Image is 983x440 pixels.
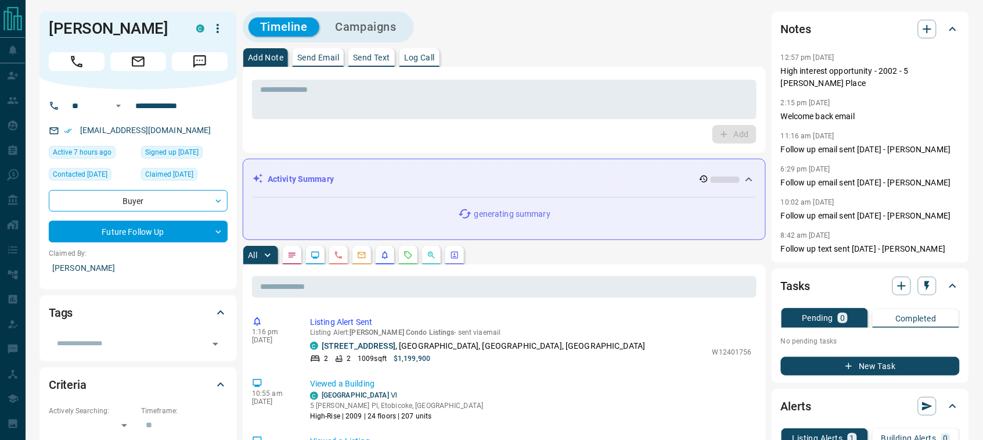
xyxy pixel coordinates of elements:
[781,198,834,206] p: 10:02 am [DATE]
[353,53,390,62] p: Send Text
[404,251,413,260] svg: Requests
[145,169,193,180] span: Claimed [DATE]
[334,251,343,260] svg: Calls
[310,378,752,390] p: Viewed a Building
[781,357,960,375] button: New Task
[380,251,390,260] svg: Listing Alerts
[268,173,334,185] p: Activity Summary
[427,251,436,260] svg: Opportunities
[781,231,830,239] p: 8:42 am [DATE]
[474,208,550,220] p: generating summary
[287,251,297,260] svg: Notes
[49,168,135,184] div: Fri Aug 08 2025
[781,15,960,43] div: Notes
[252,336,293,344] p: [DATE]
[253,169,756,190] div: Activity Summary
[322,341,395,350] a: [STREET_ADDRESS]
[310,328,752,337] p: Listing Alert : - sent via email
[394,353,430,364] p: $1,199,900
[450,251,459,260] svg: Agent Actions
[49,259,228,278] p: [PERSON_NAME]
[802,314,833,322] p: Pending
[781,272,960,300] div: Tasks
[310,392,318,400] div: condos.ca
[781,165,830,173] p: 6:29 pm [DATE]
[49,221,228,242] div: Future Follow Up
[404,53,435,62] p: Log Call
[196,24,204,33] div: condos.ca
[840,314,845,322] p: 0
[781,110,960,123] p: Welcome back email
[781,243,960,255] p: Follow up text sent [DATE] - [PERSON_NAME]
[310,411,483,421] p: High-Rise | 2009 | 24 floors | 207 units
[781,332,960,350] p: No pending tasks
[207,336,224,352] button: Open
[322,391,397,399] a: [GEOGRAPHIC_DATA] Ⅵ
[781,277,810,295] h2: Tasks
[781,177,960,189] p: Follow up email sent [DATE] - [PERSON_NAME]
[141,406,228,416] p: Timeframe:
[49,248,228,259] p: Claimed By:
[781,210,960,222] p: Follow up email sent [DATE] - [PERSON_NAME]
[49,146,135,162] div: Sun Sep 14 2025
[248,53,283,62] p: Add Note
[110,52,166,71] span: Email
[248,251,257,259] p: All
[49,19,179,38] h1: [PERSON_NAME]
[781,20,811,38] h2: Notes
[358,353,387,364] p: 1009 sqft
[310,400,483,411] p: 5 [PERSON_NAME] Pl, Etobicoke, [GEOGRAPHIC_DATA]
[781,132,834,140] p: 11:16 am [DATE]
[141,146,228,162] div: Sat Jul 18 2020
[53,169,107,180] span: Contacted [DATE]
[111,99,125,113] button: Open
[49,406,135,416] p: Actively Searching:
[49,303,73,322] h2: Tags
[712,347,752,357] p: W12401756
[347,353,351,364] p: 2
[357,251,366,260] svg: Emails
[49,299,228,327] div: Tags
[53,146,111,158] span: Active 7 hours ago
[249,17,319,37] button: Timeline
[781,65,960,90] p: High interest opportunity - 2002 - 5 [PERSON_NAME] Place
[297,53,339,62] p: Send Email
[80,126,211,135] a: [EMAIL_ADDRESS][DOMAIN_NAME]
[324,353,328,364] p: 2
[310,342,318,350] div: condos.ca
[781,99,830,107] p: 2:15 pm [DATE]
[49,52,105,71] span: Call
[64,127,72,135] svg: Email Verified
[895,314,937,323] p: Completed
[311,251,320,260] svg: Lead Browsing Activity
[310,316,752,328] p: Listing Alert Sent
[145,146,199,158] span: Signed up [DATE]
[350,328,455,337] span: [PERSON_NAME] Condo Listings
[49,371,228,399] div: Criteria
[252,328,293,336] p: 1:16 pm
[781,397,811,416] h2: Alerts
[49,190,228,212] div: Buyer
[252,389,293,398] p: 10:55 am
[322,340,646,352] p: , [GEOGRAPHIC_DATA], [GEOGRAPHIC_DATA], [GEOGRAPHIC_DATA]
[781,144,960,156] p: Follow up email sent [DATE] - [PERSON_NAME]
[172,52,228,71] span: Message
[49,375,87,394] h2: Criteria
[141,168,228,184] div: Sat Jul 18 2020
[781,53,834,62] p: 12:57 pm [DATE]
[781,392,960,420] div: Alerts
[252,398,293,406] p: [DATE]
[324,17,408,37] button: Campaigns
